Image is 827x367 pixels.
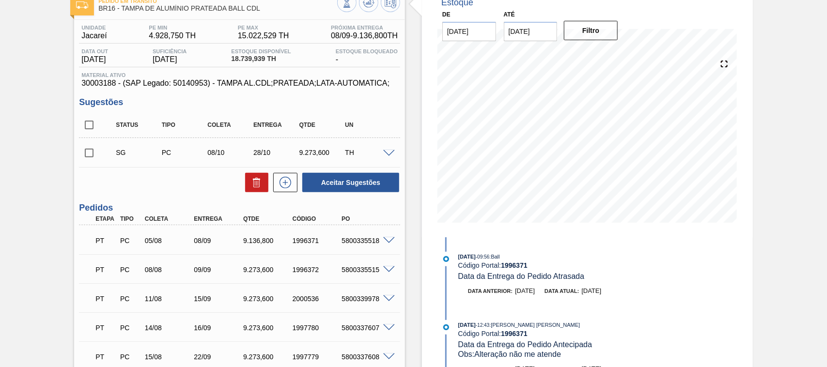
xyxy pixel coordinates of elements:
[118,215,143,222] div: Tipo
[79,203,400,213] h3: Pedidos
[240,173,268,192] div: Excluir Sugestões
[81,55,108,64] span: [DATE]
[290,353,345,361] div: 1997779
[81,31,107,40] span: Jacareí
[95,295,116,303] p: PT
[458,340,593,349] span: Data da Entrega do Pedido Antecipada
[489,254,499,260] span: : Ball
[339,237,394,245] div: 5800335518
[113,122,164,128] div: Status
[443,256,449,262] img: atual
[118,353,143,361] div: Pedido de Compra
[297,149,347,156] div: 9.273,600
[93,317,118,338] div: Pedido em Trânsito
[339,324,394,332] div: 5800337607
[93,215,118,222] div: Etapa
[501,330,528,337] strong: 1996371
[149,31,196,40] span: 4.928,750 TH
[251,149,301,156] div: 28/10/2025
[205,149,255,156] div: 08/10/2025
[297,172,400,193] div: Aceitar Sugestões
[95,353,116,361] p: PT
[458,322,476,328] span: [DATE]
[458,272,585,280] span: Data da Entrega do Pedido Atrasada
[118,295,143,303] div: Pedido de Compra
[205,122,255,128] div: Coleta
[339,295,394,303] div: 5800339978
[238,25,289,31] span: PE MAX
[241,215,296,222] div: Qtde
[93,288,118,309] div: Pedido em Trânsito
[458,350,562,358] span: Obs: Alteração não me atende
[81,79,398,88] span: 30003188 - (SAP Legado: 50140953) - TAMPA AL.CDL;PRATEADA;LATA-AUTOMATICA;
[142,353,197,361] div: 15/08/2025
[504,22,558,41] input: dd/mm/yyyy
[191,353,246,361] div: 22/09/2025
[290,295,345,303] div: 2000536
[504,11,515,18] label: Até
[331,25,398,31] span: Próxima Entrega
[343,122,393,128] div: UN
[290,324,345,332] div: 1997780
[268,173,297,192] div: Nova sugestão
[79,97,400,107] h3: Sugestões
[458,261,688,269] div: Código Portal:
[93,259,118,280] div: Pedido em Trânsito
[191,215,246,222] div: Entrega
[118,237,143,245] div: Pedido de Compra
[231,48,291,54] span: Estoque Disponível
[191,266,246,274] div: 09/09/2025
[98,5,337,12] span: BR16 - TAMPA DE ALUMÍNIO PRATEADA BALL CDL
[191,324,246,332] div: 16/09/2025
[343,149,393,156] div: TH
[76,1,88,9] img: Ícone
[442,22,496,41] input: dd/mm/yyyy
[564,21,618,40] button: Filtro
[142,295,197,303] div: 11/08/2025
[302,173,399,192] button: Aceitar Sugestões
[581,287,601,294] span: [DATE]
[290,237,345,245] div: 1996371
[331,31,398,40] span: 08/09 - 9.136,800 TH
[142,237,197,245] div: 05/08/2025
[251,122,301,128] div: Entrega
[290,215,345,222] div: Código
[159,149,210,156] div: Pedido de Compra
[95,266,116,274] p: PT
[458,254,476,260] span: [DATE]
[231,55,291,62] span: 18.739,939 TH
[142,324,197,332] div: 14/08/2025
[241,353,296,361] div: 9.273,600
[93,230,118,251] div: Pedido em Trânsito
[476,254,489,260] span: - 09:56
[339,215,394,222] div: PO
[81,48,108,54] span: Data out
[95,237,116,245] p: PT
[118,266,143,274] div: Pedido de Compra
[489,322,580,328] span: : [PERSON_NAME] [PERSON_NAME]
[191,237,246,245] div: 08/09/2025
[501,261,528,269] strong: 1996371
[149,25,196,31] span: PE MIN
[241,324,296,332] div: 9.273,600
[442,11,451,18] label: De
[153,48,187,54] span: Suficiência
[118,324,143,332] div: Pedido de Compra
[515,287,535,294] span: [DATE]
[95,324,116,332] p: PT
[339,353,394,361] div: 5800337608
[476,322,489,328] span: - 12:43
[153,55,187,64] span: [DATE]
[290,266,345,274] div: 1996372
[142,266,197,274] div: 08/08/2025
[159,122,210,128] div: Tipo
[468,288,513,294] span: Data anterior:
[113,149,164,156] div: Sugestão Criada
[458,330,688,337] div: Código Portal:
[81,72,398,78] span: Material ativo
[238,31,289,40] span: 15.022,529 TH
[241,266,296,274] div: 9.273,600
[443,324,449,330] img: atual
[297,122,347,128] div: Qtde
[241,237,296,245] div: 9.136,800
